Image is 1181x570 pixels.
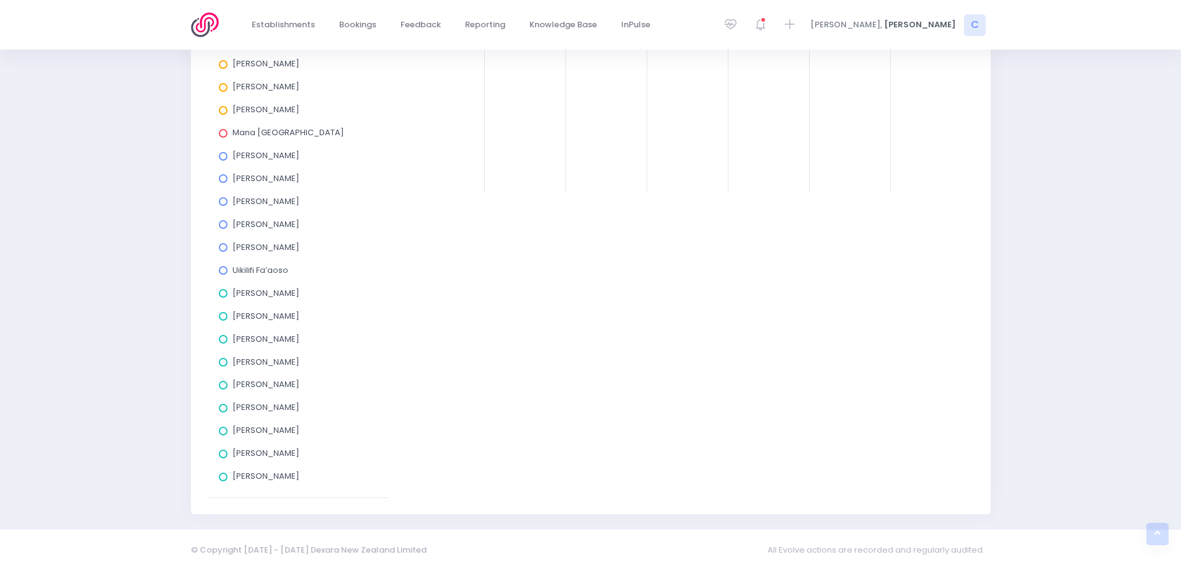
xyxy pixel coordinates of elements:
[232,333,299,345] span: [PERSON_NAME]
[611,13,661,37] a: InPulse
[232,149,299,161] span: [PERSON_NAME]
[232,195,299,207] span: [PERSON_NAME]
[810,19,882,31] span: [PERSON_NAME],
[232,58,299,69] span: [PERSON_NAME]
[339,19,376,31] span: Bookings
[391,13,451,37] a: Feedback
[252,19,315,31] span: Establishments
[232,424,299,436] span: [PERSON_NAME]
[465,19,505,31] span: Reporting
[232,241,299,253] span: [PERSON_NAME]
[191,12,226,37] img: Logo
[232,310,299,322] span: [PERSON_NAME]
[232,447,299,459] span: [PERSON_NAME]
[232,287,299,299] span: [PERSON_NAME]
[232,356,299,368] span: [PERSON_NAME]
[232,218,299,230] span: [PERSON_NAME]
[767,538,991,562] span: All Evolve actions are recorded and regularly audited.
[191,544,427,556] span: © Copyright [DATE] - [DATE] Dexara New Zealand Limited
[621,19,650,31] span: InPulse
[242,13,325,37] a: Establishments
[520,13,608,37] a: Knowledge Base
[400,19,441,31] span: Feedback
[232,81,299,92] span: [PERSON_NAME]
[232,127,344,138] span: Mana [GEOGRAPHIC_DATA]
[455,13,516,37] a: Reporting
[329,13,387,37] a: Bookings
[232,378,299,390] span: [PERSON_NAME]
[884,19,956,31] span: [PERSON_NAME]
[529,19,597,31] span: Knowledge Base
[232,104,299,115] span: [PERSON_NAME]
[232,172,299,184] span: [PERSON_NAME]
[232,401,299,413] span: [PERSON_NAME]
[232,470,299,482] span: [PERSON_NAME]
[232,264,288,276] span: Uikilifi Fa’aoso
[964,14,986,36] span: C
